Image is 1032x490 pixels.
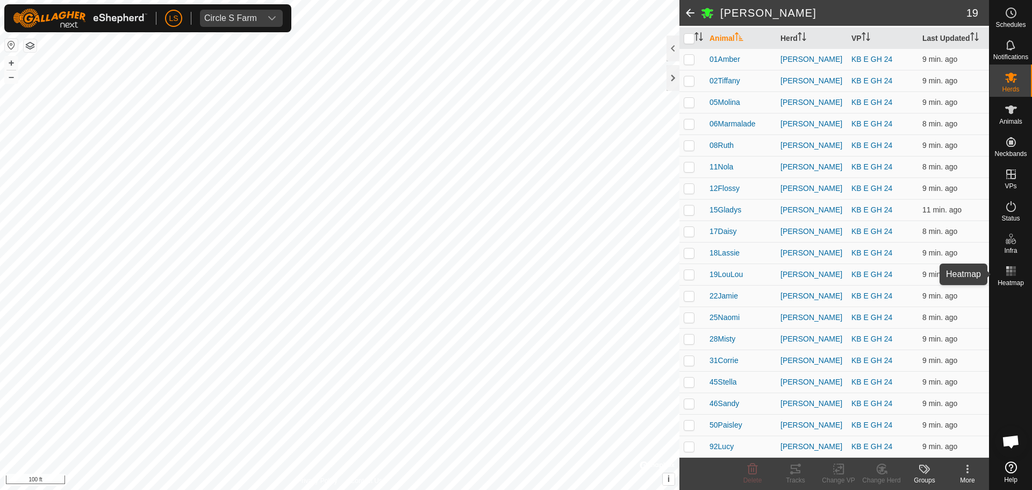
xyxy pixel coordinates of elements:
span: Status [1001,215,1020,222]
div: [PERSON_NAME] [780,204,843,216]
a: KB E GH 24 [851,378,892,386]
div: [PERSON_NAME] [780,420,843,431]
div: [PERSON_NAME] [780,226,843,237]
th: Herd [776,28,847,49]
div: [PERSON_NAME] [780,75,843,87]
img: Gallagher Logo [13,9,147,28]
a: Privacy Policy [297,476,338,486]
span: 45Stella [709,377,737,388]
a: KB E GH 24 [851,292,892,300]
span: Sep 18, 2025, 10:06 PM [922,141,957,150]
span: Sep 18, 2025, 10:07 PM [922,227,957,236]
span: Delete [743,477,762,484]
span: 25Naomi [709,312,740,323]
span: LS [169,13,178,24]
div: [PERSON_NAME] [780,97,843,108]
span: Sep 18, 2025, 10:06 PM [922,356,957,365]
span: Sep 18, 2025, 10:06 PM [922,98,957,106]
span: Sep 18, 2025, 10:06 PM [922,55,957,63]
span: Sep 18, 2025, 10:06 PM [922,335,957,343]
span: 50Paisley [709,420,742,431]
span: 28Misty [709,333,735,345]
a: KB E GH 24 [851,227,892,236]
div: Groups [903,475,946,485]
span: Neckbands [994,151,1027,157]
div: [PERSON_NAME] [780,377,843,388]
button: + [5,56,18,69]
th: VP [847,28,918,49]
div: [PERSON_NAME] [780,161,843,173]
div: Change VP [817,475,860,485]
span: 18Lassie [709,247,740,259]
span: Sep 18, 2025, 10:06 PM [922,399,957,408]
span: Sep 18, 2025, 10:06 PM [922,184,957,193]
button: Map Layers [24,39,37,52]
p-sorticon: Activate to sort [798,34,806,42]
span: Sep 18, 2025, 10:06 PM [922,421,957,429]
a: KB E GH 24 [851,119,892,128]
div: [PERSON_NAME] [780,183,843,194]
span: i [668,474,670,484]
span: Notifications [993,54,1028,60]
a: KB E GH 24 [851,205,892,214]
span: 31Corrie [709,355,739,366]
div: Change Herd [860,475,903,485]
div: [PERSON_NAME] [780,269,843,280]
span: Sep 18, 2025, 10:06 PM [922,442,957,451]
span: 19LouLou [709,269,743,280]
span: Animals [999,118,1022,125]
p-sorticon: Activate to sort [970,34,979,42]
span: 08Ruth [709,140,734,151]
span: Sep 18, 2025, 10:06 PM [922,292,957,300]
div: [PERSON_NAME] [780,441,843,452]
a: KB E GH 24 [851,76,892,85]
div: [PERSON_NAME] [780,355,843,366]
span: 22Jamie [709,290,738,302]
div: More [946,475,989,485]
th: Animal [705,28,776,49]
span: 46Sandy [709,398,739,409]
button: Reset Map [5,39,18,52]
span: 01Amber [709,54,740,65]
span: 92Lucy [709,441,734,452]
span: 02Tiffany [709,75,740,87]
span: Sep 18, 2025, 10:07 PM [922,313,957,322]
span: Help [1004,477,1017,483]
a: KB E GH 24 [851,421,892,429]
h2: [PERSON_NAME] [720,6,966,19]
span: Herds [1002,86,1019,93]
span: Sep 18, 2025, 10:07 PM [922,162,957,171]
div: [PERSON_NAME] [780,140,843,151]
span: VPs [1005,183,1016,189]
div: [PERSON_NAME] [780,333,843,345]
a: KB E GH 24 [851,141,892,150]
span: Schedules [995,22,1026,28]
button: i [663,473,675,485]
span: 15Gladys [709,204,741,216]
span: Sep 18, 2025, 10:06 PM [922,248,957,257]
span: 11Nola [709,161,733,173]
span: Heatmap [998,280,1024,286]
button: – [5,70,18,83]
div: Tracks [774,475,817,485]
a: KB E GH 24 [851,98,892,106]
span: 05Molina [709,97,740,108]
div: [PERSON_NAME] [780,312,843,323]
a: Help [990,457,1032,487]
p-sorticon: Activate to sort [735,34,743,42]
span: 12Flossy [709,183,740,194]
span: Sep 18, 2025, 10:06 PM [922,270,957,279]
a: KB E GH 24 [851,399,892,408]
span: Circle S Farm [200,10,261,27]
a: Contact Us [350,476,382,486]
div: [PERSON_NAME] [780,290,843,302]
th: Last Updated [918,28,989,49]
span: Infra [1004,247,1017,254]
div: [PERSON_NAME] [780,247,843,259]
a: KB E GH 24 [851,442,892,451]
span: 06Marmalade [709,118,756,130]
span: Sep 18, 2025, 10:07 PM [922,119,957,128]
p-sorticon: Activate to sort [862,34,870,42]
a: KB E GH 24 [851,184,892,193]
span: 17Daisy [709,226,737,237]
